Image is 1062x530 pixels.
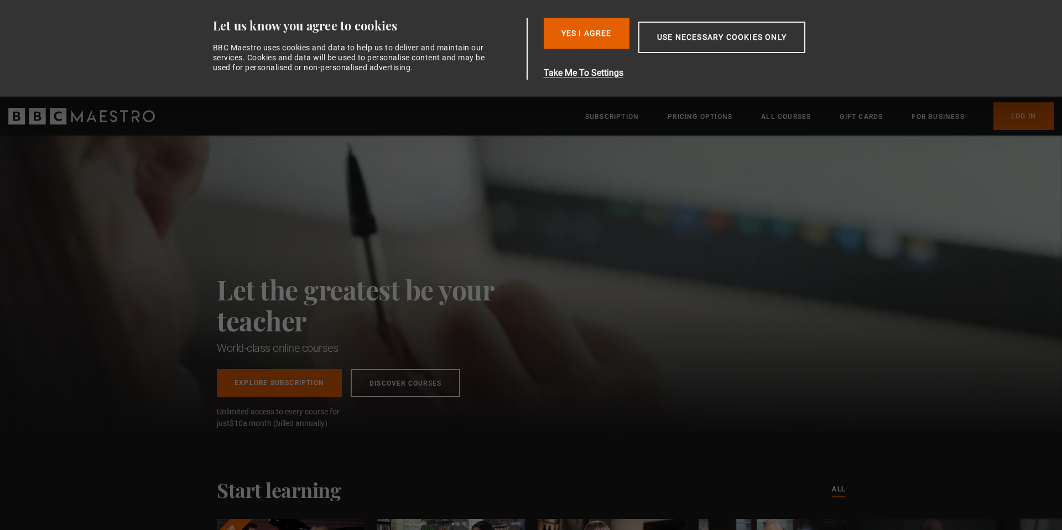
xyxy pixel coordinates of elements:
[912,111,964,122] a: For business
[217,478,341,501] h2: Start learning
[213,18,523,34] div: Let us know you agree to cookies
[585,111,639,122] a: Subscription
[544,18,629,49] button: Yes I Agree
[638,22,805,53] button: Use necessary cookies only
[217,340,543,356] h1: World-class online courses
[217,406,366,429] span: Unlimited access to every course for just a month (billed annually)
[544,66,858,80] button: Take Me To Settings
[668,111,732,122] a: Pricing Options
[230,419,243,428] span: $10
[217,274,543,336] h2: Let the greatest be your teacher
[585,102,1054,130] nav: Primary
[761,111,811,122] a: All Courses
[351,369,460,397] a: Discover Courses
[217,369,342,397] a: Explore Subscription
[993,102,1054,130] a: Log In
[840,111,883,122] a: Gift Cards
[213,43,492,73] div: BBC Maestro uses cookies and data to help us to deliver and maintain our services. Cookies and da...
[8,108,155,124] svg: BBC Maestro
